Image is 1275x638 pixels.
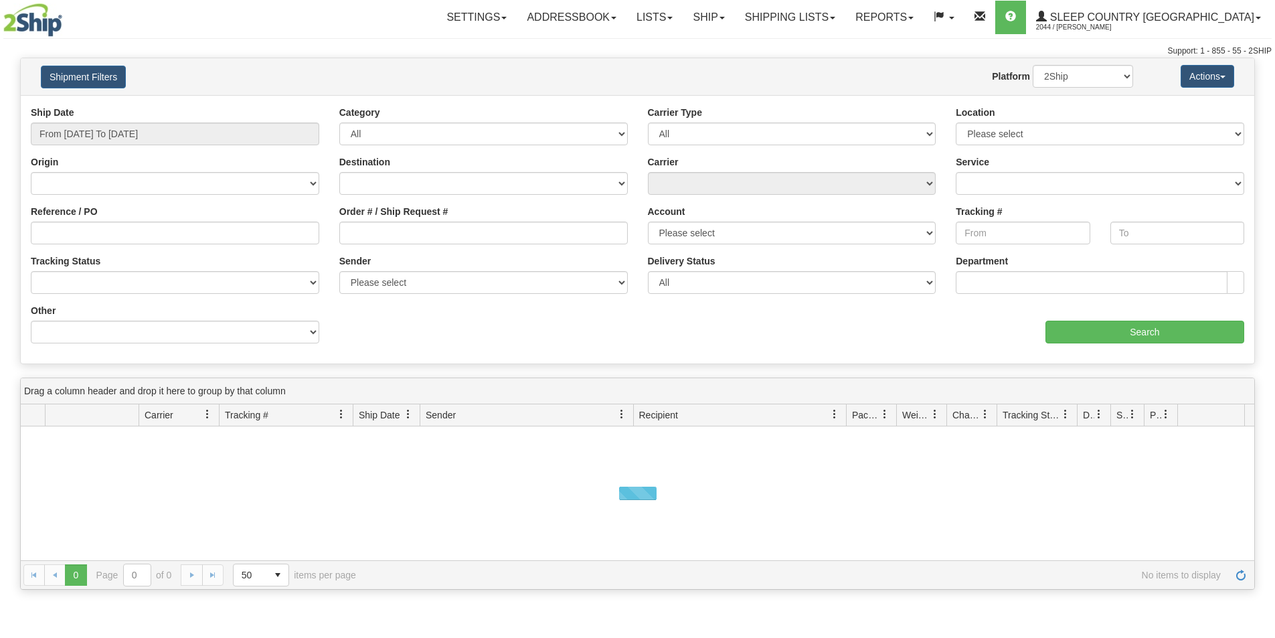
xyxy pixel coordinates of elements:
a: Ship [683,1,734,34]
label: Platform [992,70,1030,83]
img: logo2044.jpg [3,3,62,37]
span: Recipient [639,408,678,422]
a: Shipment Issues filter column settings [1121,403,1144,426]
span: Ship Date [359,408,400,422]
input: Search [1045,321,1244,343]
a: Recipient filter column settings [823,403,846,426]
a: Tracking # filter column settings [330,403,353,426]
button: Actions [1181,65,1234,88]
span: 50 [242,568,259,582]
a: Carrier filter column settings [196,403,219,426]
label: Other [31,304,56,317]
span: No items to display [375,570,1221,580]
a: Reports [845,1,924,34]
a: Lists [626,1,683,34]
span: select [267,564,288,586]
span: Tracking Status [1003,408,1061,422]
span: Sleep Country [GEOGRAPHIC_DATA] [1047,11,1254,23]
span: Pickup Status [1150,408,1161,422]
label: Tracking # [956,205,1002,218]
label: Account [648,205,685,218]
a: Delivery Status filter column settings [1088,403,1110,426]
span: items per page [233,564,356,586]
iframe: chat widget [1244,250,1274,387]
span: Page of 0 [96,564,172,586]
label: Location [956,106,995,119]
span: Tracking # [225,408,268,422]
label: Ship Date [31,106,74,119]
label: Sender [339,254,371,268]
label: Delivery Status [648,254,715,268]
span: Delivery Status [1083,408,1094,422]
label: Carrier [648,155,679,169]
label: Order # / Ship Request # [339,205,448,218]
span: Packages [852,408,880,422]
a: Shipping lists [735,1,845,34]
a: Sender filter column settings [610,403,633,426]
span: 2044 / [PERSON_NAME] [1036,21,1136,34]
a: Addressbook [517,1,626,34]
span: Sender [426,408,456,422]
input: To [1110,222,1244,244]
a: Pickup Status filter column settings [1155,403,1177,426]
a: Settings [436,1,517,34]
label: Department [956,254,1008,268]
input: From [956,222,1090,244]
span: Shipment Issues [1116,408,1128,422]
span: Charge [952,408,981,422]
label: Tracking Status [31,254,100,268]
button: Shipment Filters [41,66,126,88]
a: Weight filter column settings [924,403,946,426]
span: Page 0 [65,564,86,586]
a: Ship Date filter column settings [397,403,420,426]
div: grid grouping header [21,378,1254,404]
a: Tracking Status filter column settings [1054,403,1077,426]
span: Page sizes drop down [233,564,289,586]
span: Weight [902,408,930,422]
label: Carrier Type [648,106,702,119]
span: Carrier [145,408,173,422]
a: Charge filter column settings [974,403,997,426]
label: Destination [339,155,390,169]
div: Support: 1 - 855 - 55 - 2SHIP [3,46,1272,57]
a: Packages filter column settings [873,403,896,426]
label: Service [956,155,989,169]
a: Refresh [1230,564,1252,586]
label: Category [339,106,380,119]
a: Sleep Country [GEOGRAPHIC_DATA] 2044 / [PERSON_NAME] [1026,1,1271,34]
label: Reference / PO [31,205,98,218]
label: Origin [31,155,58,169]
